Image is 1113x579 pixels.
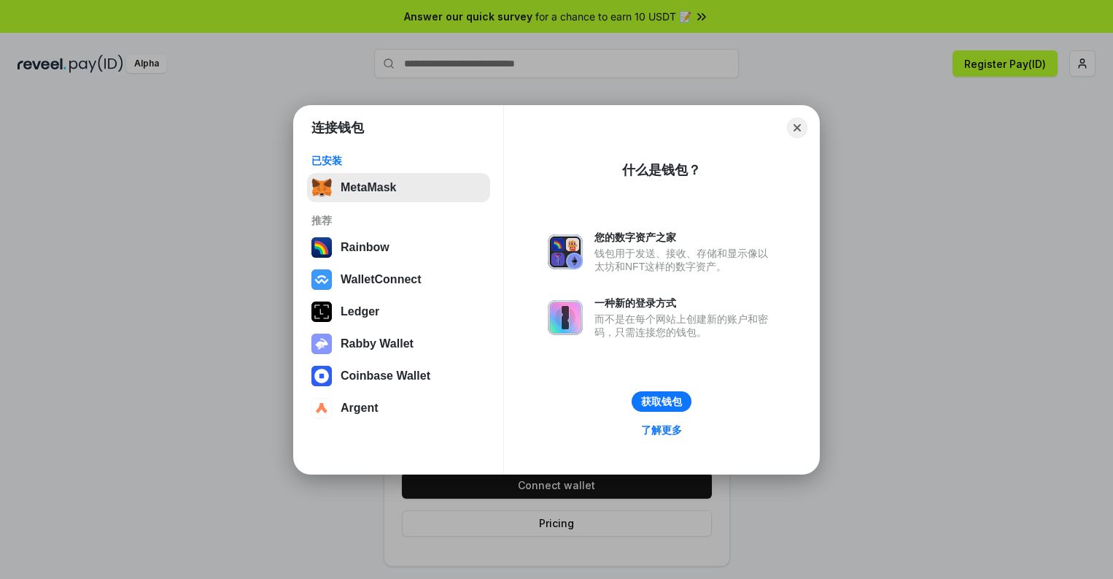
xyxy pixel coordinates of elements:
button: Close [787,118,807,138]
button: Coinbase Wallet [307,361,490,391]
div: Argent [341,402,379,415]
a: 了解更多 [632,421,691,440]
button: Ledger [307,297,490,326]
div: Rabby Wallet [341,337,414,350]
img: svg+xml,%3Csvg%20xmlns%3D%22http%3A%2F%2Fwww.w3.org%2F2000%2Fsvg%22%20fill%3D%22none%22%20viewBox... [311,334,332,354]
div: Coinbase Wallet [341,369,430,383]
div: 而不是在每个网站上创建新的账户和密码，只需连接您的钱包。 [594,312,775,339]
div: 什么是钱包？ [622,161,701,179]
div: 已安装 [311,154,486,167]
button: Rabby Wallet [307,329,490,358]
div: 钱包用于发送、接收、存储和显示像以太坊和NFT这样的数字资产。 [594,247,775,273]
div: 了解更多 [641,423,682,437]
button: Argent [307,394,490,423]
img: svg+xml,%3Csvg%20width%3D%2228%22%20height%3D%2228%22%20viewBox%3D%220%200%2028%2028%22%20fill%3D... [311,366,332,386]
img: svg+xml,%3Csvg%20width%3D%22120%22%20height%3D%22120%22%20viewBox%3D%220%200%20120%20120%22%20fil... [311,237,332,258]
div: 一种新的登录方式 [594,296,775,310]
div: 获取钱包 [641,395,682,408]
img: svg+xml,%3Csvg%20xmlns%3D%22http%3A%2F%2Fwww.w3.org%2F2000%2Fsvg%22%20fill%3D%22none%22%20viewBox... [548,234,583,269]
button: MetaMask [307,173,490,202]
div: WalletConnect [341,273,422,286]
button: WalletConnect [307,265,490,294]
div: Rainbow [341,241,389,254]
div: MetaMask [341,181,396,194]
img: svg+xml,%3Csvg%20xmlns%3D%22http%3A%2F%2Fwww.w3.org%2F2000%2Fsvg%22%20width%3D%2228%22%20height%3... [311,302,332,322]
img: svg+xml,%3Csvg%20fill%3D%22none%22%20height%3D%2233%22%20viewBox%3D%220%200%2035%2033%22%20width%... [311,177,332,198]
button: 获取钱包 [632,391,691,412]
div: Ledger [341,305,379,318]
img: svg+xml,%3Csvg%20width%3D%2228%22%20height%3D%2228%22%20viewBox%3D%220%200%2028%2028%22%20fill%3D... [311,269,332,290]
button: Rainbow [307,233,490,262]
h1: 连接钱包 [311,119,364,137]
img: svg+xml,%3Csvg%20width%3D%2228%22%20height%3D%2228%22%20viewBox%3D%220%200%2028%2028%22%20fill%3D... [311,398,332,418]
img: svg+xml,%3Csvg%20xmlns%3D%22http%3A%2F%2Fwww.w3.org%2F2000%2Fsvg%22%20fill%3D%22none%22%20viewBox... [548,300,583,335]
div: 推荐 [311,214,486,227]
div: 您的数字资产之家 [594,231,775,244]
